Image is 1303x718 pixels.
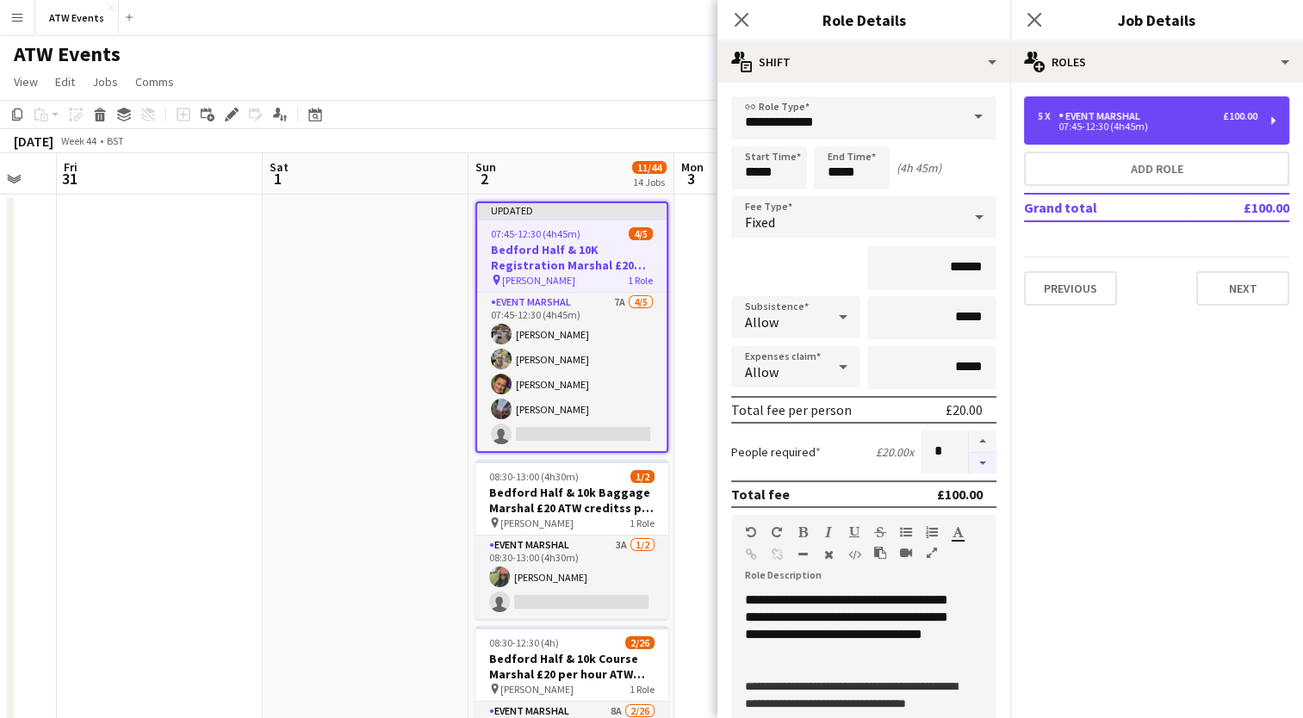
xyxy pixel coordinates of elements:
[475,651,668,682] h3: Bedford Half & 10k Course Marshal £20 per hour ATW credits
[926,546,938,560] button: Fullscreen
[14,41,121,67] h1: ATW Events
[897,160,941,176] div: (4h 45m)
[1024,271,1117,306] button: Previous
[500,517,574,529] span: [PERSON_NAME]
[633,176,666,189] div: 14 Jobs
[128,71,181,93] a: Comms
[1058,110,1147,122] div: Event Marshal
[1187,194,1289,221] td: £100.00
[1223,110,1257,122] div: £100.00
[477,293,667,451] app-card-role: Event Marshal7A4/507:45-12:30 (4h45m)[PERSON_NAME][PERSON_NAME][PERSON_NAME][PERSON_NAME]
[500,683,574,696] span: [PERSON_NAME]
[969,430,996,453] button: Increase
[477,203,667,217] div: Updated
[679,169,704,189] span: 3
[475,201,668,453] app-job-card: Updated07:45-12:30 (4h45m)4/5Bedford Half & 10K Registration Marshal £20 ATW credits per hour [PE...
[628,274,653,287] span: 1 Role
[48,71,82,93] a: Edit
[85,71,125,93] a: Jobs
[14,133,53,150] div: [DATE]
[900,525,912,539] button: Unordered List
[625,636,655,649] span: 2/26
[267,169,289,189] span: 1
[107,134,124,147] div: BST
[1038,110,1058,122] div: 5 x
[630,517,655,529] span: 1 Role
[64,159,78,175] span: Fri
[771,525,783,539] button: Redo
[475,159,496,175] span: Sun
[475,485,668,516] h3: Bedford Half & 10k Baggage Marshal £20 ATW creditss per hour
[630,683,655,696] span: 1 Role
[491,227,580,240] span: 07:45-12:30 (4h45m)
[876,444,914,460] div: £20.00 x
[745,525,757,539] button: Undo
[926,525,938,539] button: Ordered List
[822,525,835,539] button: Italic
[848,548,860,561] button: HTML Code
[969,453,996,474] button: Decrease
[92,74,118,90] span: Jobs
[35,1,119,34] button: ATW Events
[797,525,809,539] button: Bold
[1024,194,1187,221] td: Grand total
[473,169,496,189] span: 2
[475,535,668,619] app-card-role: Event Marshal3A1/208:30-13:00 (4h30m)[PERSON_NAME]
[14,74,38,90] span: View
[745,363,779,381] span: Allow
[630,470,655,483] span: 1/2
[797,548,809,561] button: Horizontal Line
[681,159,704,175] span: Mon
[7,71,45,93] a: View
[900,546,912,560] button: Insert video
[489,470,579,483] span: 08:30-13:00 (4h30m)
[874,525,886,539] button: Strikethrough
[55,74,75,90] span: Edit
[952,525,964,539] button: Text Color
[1038,122,1257,131] div: 07:45-12:30 (4h45m)
[848,525,860,539] button: Underline
[717,9,1010,31] h3: Role Details
[745,214,775,231] span: Fixed
[717,41,1010,83] div: Shift
[270,159,289,175] span: Sat
[57,134,100,147] span: Week 44
[475,460,668,619] app-job-card: 08:30-13:00 (4h30m)1/2Bedford Half & 10k Baggage Marshal £20 ATW creditss per hour [PERSON_NAME]1...
[874,546,886,560] button: Paste as plain text
[731,444,821,460] label: People required
[822,548,835,561] button: Clear Formatting
[731,486,790,503] div: Total fee
[477,242,667,273] h3: Bedford Half & 10K Registration Marshal £20 ATW credits per hour
[731,401,852,418] div: Total fee per person
[1010,9,1303,31] h3: Job Details
[135,74,174,90] span: Comms
[1010,41,1303,83] div: Roles
[1196,271,1289,306] button: Next
[745,313,779,331] span: Allow
[61,169,78,189] span: 31
[489,636,559,649] span: 08:30-12:30 (4h)
[632,161,667,174] span: 11/44
[937,486,983,503] div: £100.00
[502,274,575,287] span: [PERSON_NAME]
[946,401,983,418] div: £20.00
[1024,152,1289,186] button: Add role
[629,227,653,240] span: 4/5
